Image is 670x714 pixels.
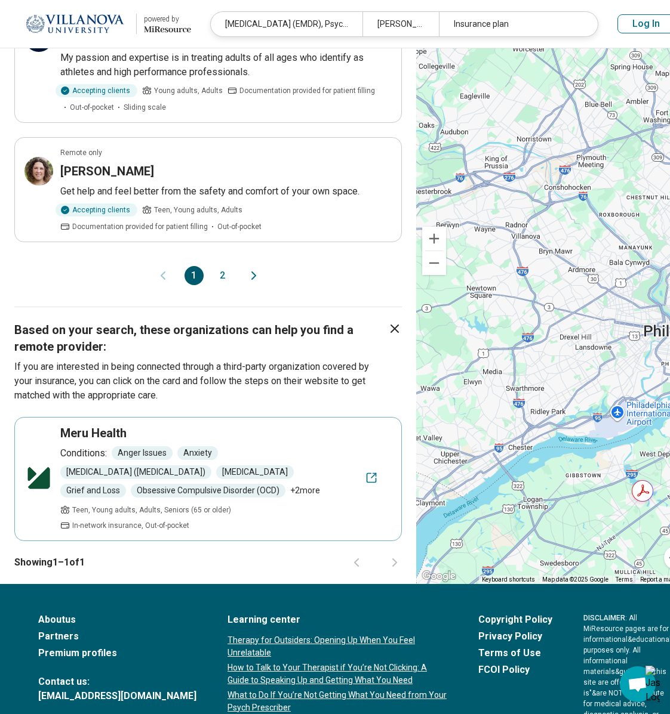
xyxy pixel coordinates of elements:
span: Anger Issues [112,446,173,460]
button: Zoom in [422,227,446,251]
div: Accepting clients [56,203,137,217]
span: Sliding scale [124,102,166,113]
span: DISCLAIMER [583,614,625,622]
a: Premium profiles [38,646,196,660]
a: Open this area in Google Maps (opens a new window) [419,568,459,584]
a: Learning center [228,613,447,627]
span: Grief and Loss [60,484,126,497]
button: 1 [185,266,204,285]
button: Previous page [156,266,170,285]
button: Zoom out [422,251,446,275]
span: Documentation provided for patient filling [72,221,208,232]
button: Next page [247,266,261,285]
button: Next page [388,555,402,570]
a: Terms (opens in new tab) [616,576,633,583]
span: [MEDICAL_DATA] [216,465,294,479]
span: Teen, Young adults, Adults, Seniors (65 or older) [72,505,231,515]
p: Get help and feel better from the safety and comfort of your own space. [60,184,392,199]
div: [MEDICAL_DATA] (EMDR), Psychotherapist [211,12,362,36]
a: How to Talk to Your Therapist if You’re Not Clicking: A Guide to Speaking Up and Getting What You... [228,662,447,687]
a: [EMAIL_ADDRESS][DOMAIN_NAME] [38,689,196,703]
p: Remote only [60,147,102,158]
span: Out-of-pocket [217,221,262,232]
span: Obsessive Compulsive Disorder (OCD) [131,484,285,497]
span: Out-of-pocket [70,102,114,113]
span: [MEDICAL_DATA] ([MEDICAL_DATA]) [60,465,211,479]
span: In-network insurance, Out-of-pocket [72,520,189,531]
a: Privacy Policy [478,629,552,644]
button: Previous page [349,555,364,570]
a: Villanova Universitypowered by [19,10,191,38]
span: Map data ©2025 Google [542,576,608,583]
h3: Meru Health [60,425,127,441]
img: Villanova University [20,10,129,38]
a: Therapy for Outsiders: Opening Up When You Feel Unrelatable [228,634,447,659]
span: Teen, Young adults, Adults [154,205,242,215]
span: Contact us: [38,675,196,689]
p: My passion and expertise is in treating adults of all ages who identify as athletes and high perf... [60,51,392,79]
div: [PERSON_NAME], [GEOGRAPHIC_DATA] [362,12,438,36]
span: + 2 more [290,484,320,497]
button: 2 [213,266,232,285]
a: Terms of Use [478,646,552,660]
span: Young adults, Adults [154,85,223,96]
div: powered by [144,14,191,24]
a: What to Do If You’re Not Getting What You Need from Your Psych Prescriber [228,689,447,714]
div: Insurance plan [439,12,591,36]
div: Accepting clients [56,84,137,97]
img: Google [419,568,459,584]
div: Showing 1 – 1 of 1 [14,541,402,584]
a: Copyright Policy [478,613,552,627]
a: Aboutus [38,613,196,627]
button: Keyboard shortcuts [482,576,535,584]
span: Anxiety [177,446,218,460]
h3: [PERSON_NAME] [60,163,154,180]
a: Meru HealthConditions:Anger IssuesAnxiety[MEDICAL_DATA] ([MEDICAL_DATA])[MEDICAL_DATA]Grief and L... [14,417,402,541]
a: FCOI Policy [478,663,552,677]
a: Partners [38,629,196,644]
p: Conditions: [60,446,107,460]
span: Documentation provided for patient filling [239,85,375,96]
div: Open chat [620,666,656,702]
